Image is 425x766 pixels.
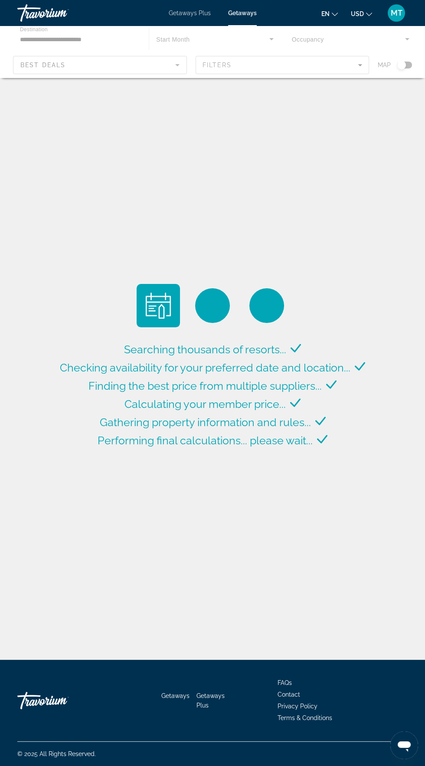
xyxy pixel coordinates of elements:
span: Searching thousands of resorts... [124,343,286,356]
span: MT [391,9,402,17]
button: Change currency [351,7,372,20]
a: Contact [278,691,300,698]
a: FAQs [278,679,292,686]
a: Getaways [161,692,190,699]
a: Travorium [17,2,104,24]
a: Go Home [17,688,104,714]
span: Gathering property information and rules... [100,416,311,429]
a: Terms & Conditions [278,714,332,721]
span: Performing final calculations... please wait... [98,434,313,447]
button: User Menu [385,4,408,22]
iframe: Button to launch messaging window [390,731,418,759]
span: en [321,10,330,17]
a: Getaways [228,10,257,16]
a: Getaways Plus [169,10,211,16]
a: Privacy Policy [278,703,317,710]
button: Change language [321,7,338,20]
a: Getaways Plus [196,692,225,709]
span: Calculating your member price... [124,398,286,411]
span: USD [351,10,364,17]
span: © 2025 All Rights Reserved. [17,750,96,757]
span: Finding the best price from multiple suppliers... [88,379,322,392]
span: Checking availability for your preferred date and location... [60,361,350,374]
